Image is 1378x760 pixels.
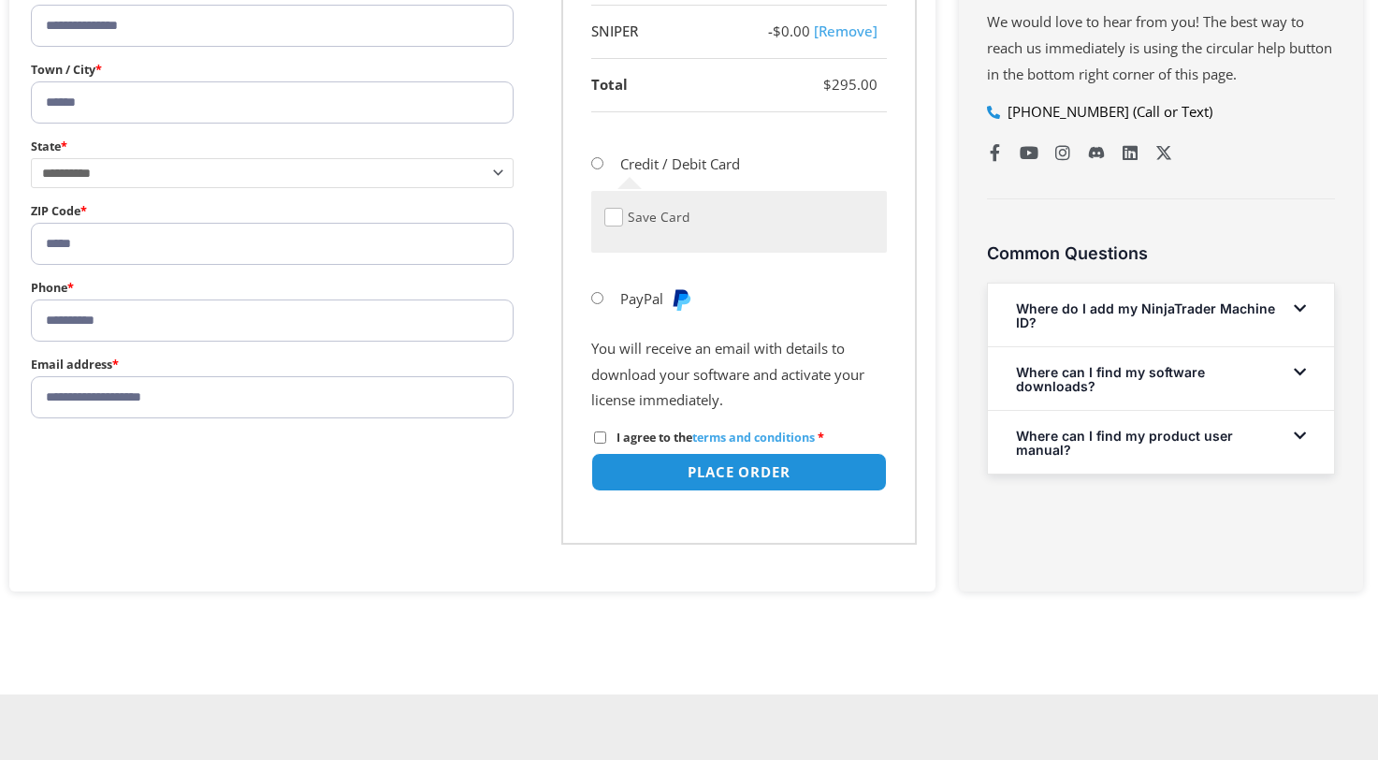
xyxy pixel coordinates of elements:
label: State [31,135,514,158]
td: - [750,6,887,59]
label: Save Card [628,208,689,227]
p: You will receive an email with details to download your software and activate your license immedi... [591,336,887,415]
label: Town / City [31,58,514,81]
span: [PHONE_NUMBER] (Call or Text) [1003,99,1212,125]
span: We would love to hear from you! The best way to reach us immediately is using the circular help b... [987,12,1332,83]
span: 0.00 [773,22,810,40]
a: Where do I add my NinjaTrader Machine ID? [1016,300,1275,330]
label: PayPal [620,289,693,308]
strong: Total [591,75,628,94]
label: Email address [31,353,514,376]
bdi: 295.00 [823,75,878,94]
div: Where do I add my NinjaTrader Machine ID? [988,284,1335,346]
th: SNIPER [591,6,750,59]
span: I agree to the [616,430,815,446]
label: ZIP Code [31,199,514,223]
a: Remove sniper coupon [814,22,878,40]
span: $ [823,75,832,94]
span: $ [773,22,781,40]
button: Place order [591,453,887,491]
label: Credit / Debit Card [620,154,740,173]
div: Where can I find my software downloads? [988,347,1335,410]
a: terms and conditions [692,430,815,446]
div: Where can I find my product user manual? [988,411,1335,474]
a: Where can I find my product user manual? [1016,428,1233,458]
abbr: required [818,430,824,446]
label: Phone [31,276,514,300]
h3: Common Questions [987,242,1336,264]
img: PayPal [670,288,692,311]
a: Where can I find my software downloads? [1016,364,1205,394]
input: I agree to theterms and conditions * [594,431,606,444]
